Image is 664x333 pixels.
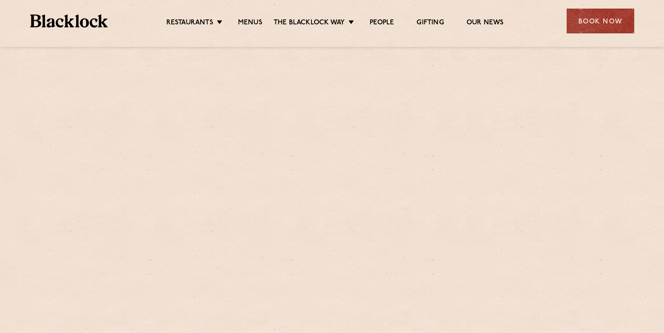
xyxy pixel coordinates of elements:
a: People [370,18,394,28]
div: Book Now [567,9,634,33]
a: Our News [467,18,504,28]
a: Restaurants [166,18,213,28]
a: Menus [238,18,262,28]
a: The Blacklock Way [274,18,345,28]
a: Gifting [417,18,444,28]
img: BL_Textured_Logo-footer-cropped.svg [30,14,108,28]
